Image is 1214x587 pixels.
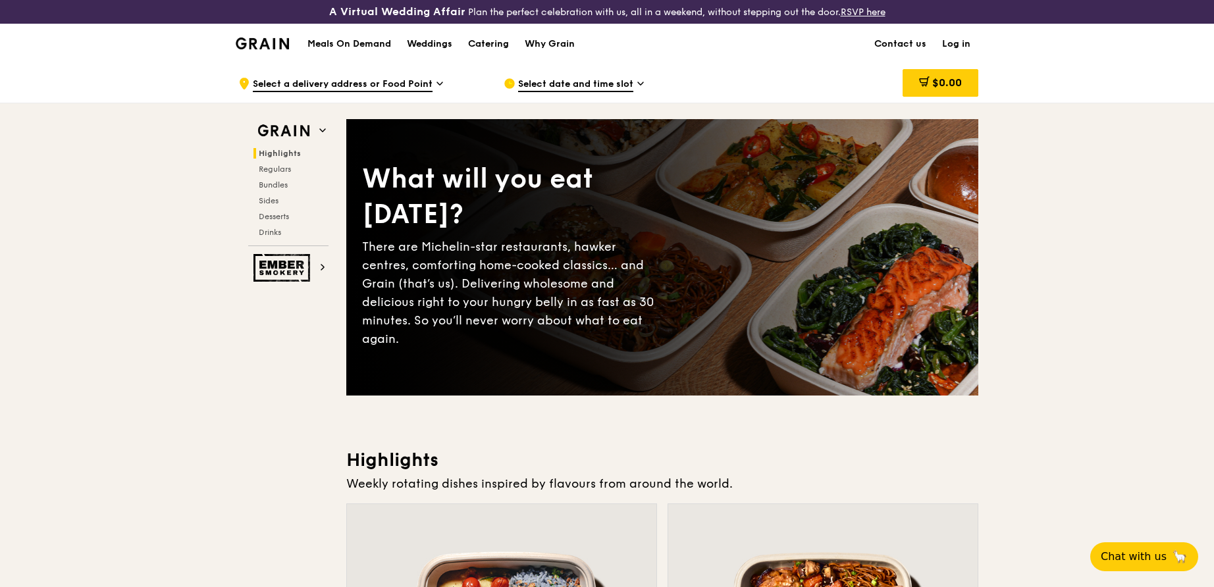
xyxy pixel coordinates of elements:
[236,38,289,49] img: Grain
[346,448,978,472] h3: Highlights
[346,474,978,493] div: Weekly rotating dishes inspired by flavours from around the world.
[399,24,460,64] a: Weddings
[525,24,575,64] div: Why Grain
[307,38,391,51] h1: Meals On Demand
[259,212,289,221] span: Desserts
[259,180,288,190] span: Bundles
[259,149,301,158] span: Highlights
[253,78,433,92] span: Select a delivery address or Food Point
[259,165,291,174] span: Regulars
[841,7,885,18] a: RSVP here
[236,23,289,63] a: GrainGrain
[1101,549,1167,565] span: Chat with us
[468,24,509,64] div: Catering
[932,76,962,89] span: $0.00
[329,5,465,18] h3: A Virtual Wedding Affair
[1090,542,1198,571] button: Chat with us🦙
[407,24,452,64] div: Weddings
[259,228,281,237] span: Drinks
[253,119,314,143] img: Grain web logo
[362,161,662,232] div: What will you eat [DATE]?
[934,24,978,64] a: Log in
[517,24,583,64] a: Why Grain
[518,78,633,92] span: Select date and time slot
[253,254,314,282] img: Ember Smokery web logo
[362,238,662,348] div: There are Michelin-star restaurants, hawker centres, comforting home-cooked classics… and Grain (...
[259,196,278,205] span: Sides
[460,24,517,64] a: Catering
[866,24,934,64] a: Contact us
[1172,549,1188,565] span: 🦙
[228,5,986,18] div: Plan the perfect celebration with us, all in a weekend, without stepping out the door.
